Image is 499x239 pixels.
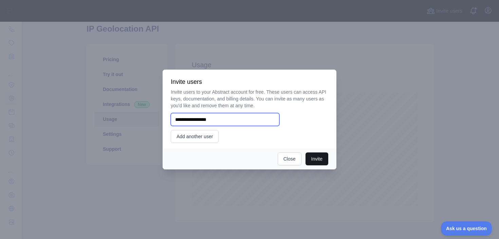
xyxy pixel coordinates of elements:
[171,78,328,86] h3: Invite users
[171,89,328,109] p: Invite users to your Abstract account for free. These users can access API keys, documentation, a...
[171,130,219,143] button: Add another user
[278,152,301,165] button: Close
[306,152,328,165] button: Invite
[441,221,492,236] iframe: Toggle Customer Support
